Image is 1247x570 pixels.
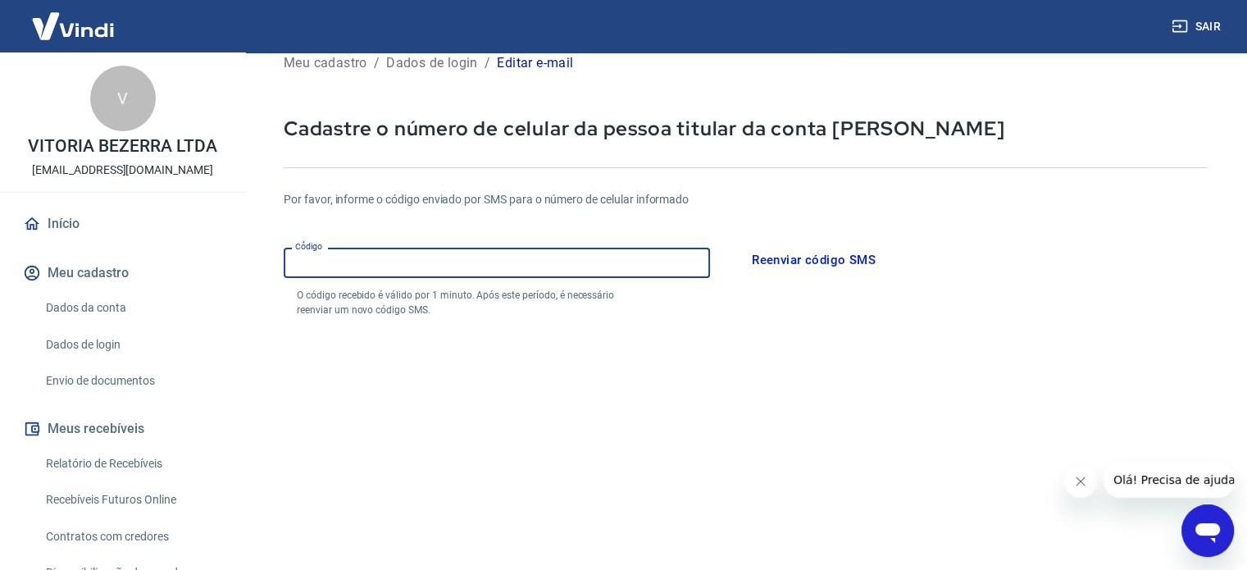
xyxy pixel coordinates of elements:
h6: Por favor, informe o código enviado por SMS para o número de celular informado [284,191,1208,208]
p: [EMAIL_ADDRESS][DOMAIN_NAME] [32,162,213,179]
label: Código [295,240,322,253]
p: Dados de login [386,53,478,73]
p: / [374,53,380,73]
a: Recebíveis Futuros Online [39,483,225,517]
a: Envio de documentos [39,364,225,398]
a: Dados de login [39,328,225,362]
button: Meus recebíveis [20,411,225,447]
a: Início [20,206,225,242]
button: Meu cadastro [20,255,225,291]
p: VITORIA BEZERRA LTDA [28,138,216,155]
p: / [485,53,490,73]
div: V [90,66,156,131]
a: Dados da conta [39,291,225,325]
span: Olá! Precisa de ajuda? [10,11,138,25]
button: Reenviar código SMS [743,243,885,277]
button: Sair [1168,11,1227,42]
a: Contratos com credores [39,520,225,554]
iframe: Mensagem da empresa [1104,462,1234,498]
p: Editar e-mail [497,53,573,73]
p: Meu cadastro [284,53,367,73]
iframe: Fechar mensagem [1064,465,1097,498]
p: O código recebido é válido por 1 minuto. Após este período, é necessário reenviar um novo código ... [297,288,644,317]
a: Relatório de Recebíveis [39,447,225,481]
iframe: Botão para abrir a janela de mensagens [1181,504,1234,557]
img: Vindi [20,1,126,51]
p: Cadastre o número de celular da pessoa titular da conta [PERSON_NAME] [284,116,1208,141]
